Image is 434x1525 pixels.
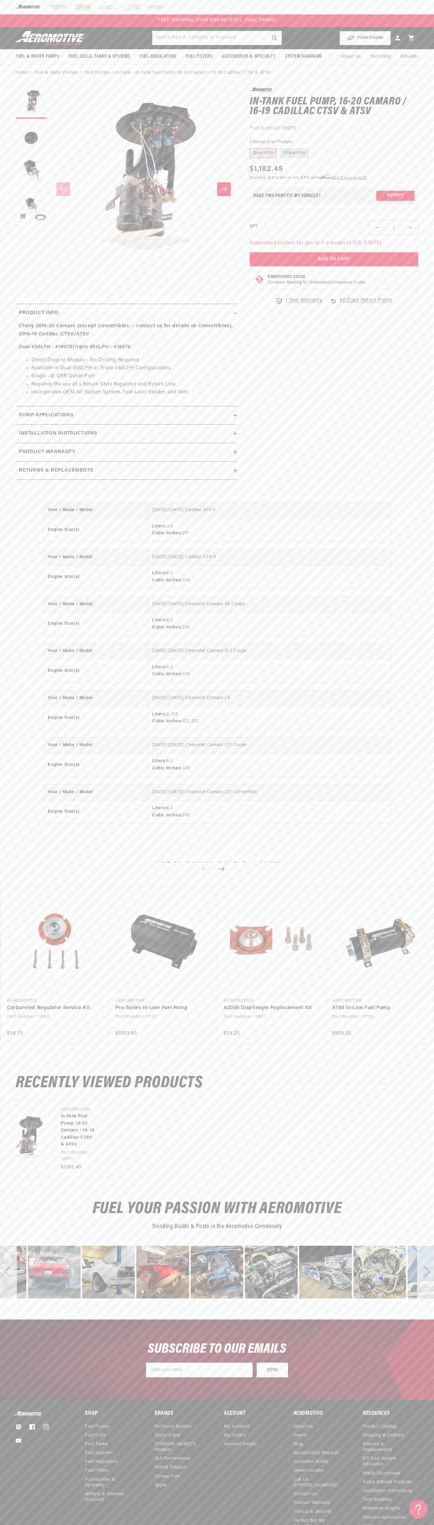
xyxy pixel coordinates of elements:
[417,1246,434,1298] div: Next
[257,1362,288,1378] button: JOIN
[152,719,182,724] strong: Cubic Inches:
[186,53,212,60] span: Fuel Filters
[19,411,73,420] h2: Pump Applications
[250,163,283,175] span: $1,182.45
[363,1469,400,1478] a: Media Downloads
[267,275,305,279] strong: Emissions Code
[214,862,228,876] button: Next slide
[19,430,97,438] h2: Installation Instructions
[217,49,280,64] summary: Accessories & Specialty
[82,1246,135,1298] div: Photo from a Shopper
[363,1496,392,1504] a: Tech Bulletins
[250,224,257,229] label: QTY
[13,31,92,45] img: Aeromotive
[245,1246,298,1298] div: image number 22
[135,69,271,76] li: In-Tank Fuel Pump, 16-20 Camaro / 16-19 Cadillac CTSV & ATSV
[155,1472,180,1481] a: Compu-Fire
[148,800,391,823] td: 6.2 376
[253,193,321,198] div: Does This part fit My vehicle?
[250,97,418,117] h1: In-Tank Fuel Pump, 16-20 Camaro / 16-19 Cadillac CTSV & ATSV
[285,297,322,305] span: 1 Year Warranty
[155,1463,186,1472] a: Patriot Exhaust
[294,1466,324,1475] a: Dealer Locator
[280,148,309,158] label: Triple 450
[16,87,47,119] button: Load image 1 in gallery view
[250,252,418,266] button: Add to Cart
[294,1431,308,1440] a: Events
[146,1362,253,1378] input: Enter your email
[31,372,234,381] li: Single -10 ORB Outlet Port
[19,345,131,350] strong: |
[61,1113,96,1148] a: In-Tank Fuel Pump, 16-20 Camaro / 16-19 Cadillac CTSV & ATSV
[341,54,361,59] span: About Us
[363,1513,405,1522] a: Genuine Aeromotive
[148,597,391,613] td: [DATE]-[DATE] Chevrolet Camaro SS Coupe
[152,712,167,717] strong: Liters:
[152,524,167,529] strong: Liters:
[152,813,182,818] strong: Cubic Inches:
[363,1431,404,1440] a: Shipping & Delivery
[140,53,176,60] span: Fuel Regulators
[43,706,147,729] th: Engine Size(s)
[16,87,237,291] media-gallery: Gallery Viewer
[148,737,391,753] td: [DATE]-[DATE] Chevrolet Camaro LT1 Coupe
[332,1004,422,1012] a: A750 In-Line Fuel Pump
[294,1440,303,1449] a: Blog
[363,1440,413,1454] a: Returns & Replacements
[64,49,135,64] summary: Fuel Cells, Tanks & Systems
[148,753,391,776] td: 6.2 376
[31,364,234,372] li: Available in Dual 450LPH or Triple 450LPH Configurations
[336,49,366,64] a: About Us
[155,1481,167,1490] a: Spyke
[254,274,264,284] img: Emissions code
[43,784,147,800] th: Year / Make / Model
[85,1490,140,1504] a: Military & Veterans Discount
[353,1246,406,1298] div: image number 24
[217,182,231,196] button: Slide right
[152,31,282,45] input: Search by Part Number, Category or Keyword
[11,49,64,64] summary: Fuel & Water Pumps
[43,690,147,706] th: Year / Make / Model
[294,1490,317,1499] a: Contact Us
[148,659,391,682] td: 6.2 376
[363,1424,397,1431] a: Product Catalog
[85,1449,113,1458] a: Fuel Systems
[43,800,147,823] th: Engine Size(s)
[155,1424,192,1431] a: PerTronix Ignition
[31,356,234,365] li: Direct Drop-In Module - No Drilling Required
[28,1246,81,1298] div: image number 18
[152,531,182,536] strong: Cubic Inches:
[13,1411,45,1417] img: Aeromotive
[299,1246,352,1298] div: Photo from a Shopper
[148,690,391,706] td: [DATE]-[DATE] Chevrolet Camaro LS
[152,672,182,677] strong: Cubic Inches:
[330,297,393,311] a: 90 Days Return Policy
[376,191,415,201] button: Verify
[35,69,78,76] a: Fuel & Water Pumps
[135,49,181,64] summary: Fuel Regulators
[181,49,217,64] summary: Fuel Filters
[16,69,418,76] nav: breadcrumbs
[152,625,182,630] strong: Cubic Inches:
[250,239,418,248] p: Assembled custom for you in 3-4 weeks in [US_STATE]
[16,1076,418,1090] h2: Recently Viewed Products
[400,53,419,60] span: Rebuilds
[115,1004,205,1012] a: Pro-Series In-Line Fuel Pump
[152,1223,282,1230] span: Trending Builds & Posts in the Aeromotive Community
[191,1246,243,1298] div: Photo from a Shopper
[152,806,167,811] strong: Liters:
[148,643,391,659] td: [DATE]-[DATE] Chevrolet Camaro ZL1 Coupe
[43,737,147,753] th: Year / Make / Model
[115,69,135,76] li: In-Tank
[43,753,147,776] th: Engine Size(s)
[69,53,130,60] span: Fuel Cells, Tanks & Systems
[224,1440,257,1449] a: Account Details
[19,324,233,337] strong: Chevy 2016-20 Camaro (except Convertibles -- contact us for details on Convertibles), 2016-19 Cad...
[16,862,418,876] h2: You may also like
[148,549,391,565] td: [DATE]-[DATE] Cadillac CTS V
[285,53,322,60] span: System Diagrams
[340,297,393,311] span: 90 Days Return Policy
[294,1424,313,1431] a: About Us
[28,1246,81,1298] div: Photo from a Shopper
[224,1431,246,1440] a: My Orders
